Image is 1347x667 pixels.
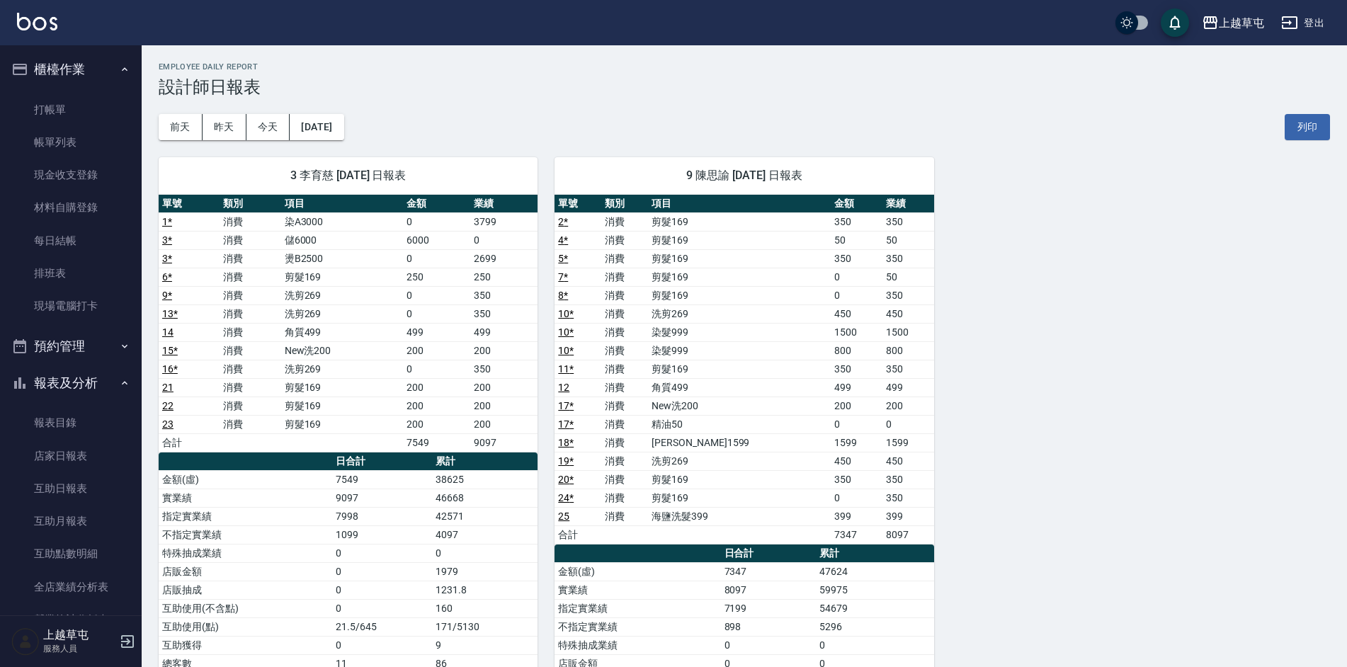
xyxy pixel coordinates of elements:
td: 精油50 [648,415,831,433]
button: 前天 [159,114,203,140]
td: 4097 [432,525,538,544]
td: 1979 [432,562,538,581]
td: 0 [403,304,470,323]
td: 9097 [470,433,538,452]
td: [PERSON_NAME]1599 [648,433,831,452]
td: 0 [403,360,470,378]
a: 店家日報表 [6,440,136,472]
td: 0 [332,562,432,581]
td: 0 [332,581,432,599]
td: 洗剪269 [648,452,831,470]
td: 1500 [882,323,934,341]
a: 14 [162,326,174,338]
td: 實業績 [159,489,332,507]
td: 合計 [555,525,601,544]
td: 350 [882,286,934,304]
td: 160 [432,599,538,617]
td: 洗剪269 [281,286,403,304]
span: 3 李育慈 [DATE] 日報表 [176,169,521,183]
td: 剪髮169 [648,489,831,507]
button: 登出 [1275,10,1330,36]
th: 類別 [601,195,648,213]
td: 898 [721,617,817,636]
a: 22 [162,400,174,411]
td: 染A3000 [281,212,403,231]
img: Logo [17,13,57,30]
td: 剪髮169 [281,397,403,415]
th: 金額 [403,195,470,213]
td: 38625 [432,470,538,489]
td: 800 [882,341,934,360]
td: 剪髮169 [648,360,831,378]
table: a dense table [555,195,933,545]
th: 日合計 [721,545,817,563]
button: 今天 [246,114,290,140]
td: 350 [831,249,882,268]
th: 項目 [648,195,831,213]
td: 金額(虛) [159,470,332,489]
td: 不指定實業績 [555,617,720,636]
button: save [1161,8,1189,37]
td: 800 [831,341,882,360]
td: 消費 [601,212,648,231]
td: 47624 [816,562,933,581]
td: 8097 [882,525,934,544]
td: 7998 [332,507,432,525]
td: 指定實業績 [159,507,332,525]
td: 200 [470,397,538,415]
td: 0 [831,268,882,286]
td: 350 [470,304,538,323]
td: 350 [882,212,934,231]
td: 9 [432,636,538,654]
td: 171/5130 [432,617,538,636]
td: 0 [831,415,882,433]
button: 昨天 [203,114,246,140]
td: 450 [882,304,934,323]
td: 染髮999 [648,341,831,360]
td: 金額(虛) [555,562,720,581]
td: 1599 [831,433,882,452]
td: 消費 [220,397,280,415]
td: 50 [831,231,882,249]
td: 互助獲得 [159,636,332,654]
th: 業績 [882,195,934,213]
td: 消費 [220,360,280,378]
td: 200 [403,378,470,397]
h3: 設計師日報表 [159,77,1330,97]
td: 7549 [332,470,432,489]
td: 46668 [432,489,538,507]
td: 0 [721,636,817,654]
td: 350 [831,470,882,489]
a: 21 [162,382,174,393]
td: 5296 [816,617,933,636]
button: 列印 [1285,114,1330,140]
td: 499 [882,378,934,397]
a: 23 [162,418,174,430]
td: 消費 [601,304,648,323]
td: 洗剪269 [281,360,403,378]
td: 剪髮169 [648,470,831,489]
td: 剪髮169 [281,378,403,397]
td: 1599 [882,433,934,452]
td: 消費 [220,231,280,249]
th: 項目 [281,195,403,213]
td: 角質499 [648,378,831,397]
td: 0 [332,599,432,617]
td: 消費 [220,323,280,341]
td: 200 [403,341,470,360]
td: 1099 [332,525,432,544]
td: 店販金額 [159,562,332,581]
th: 金額 [831,195,882,213]
td: 0 [816,636,933,654]
td: 儲6000 [281,231,403,249]
td: 0 [831,286,882,304]
td: 7199 [721,599,817,617]
td: 7347 [831,525,882,544]
td: 店販抽成 [159,581,332,599]
a: 現場電腦打卡 [6,290,136,322]
td: 消費 [220,341,280,360]
a: 現金收支登錄 [6,159,136,191]
td: 59975 [816,581,933,599]
td: 200 [470,378,538,397]
td: 350 [470,360,538,378]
